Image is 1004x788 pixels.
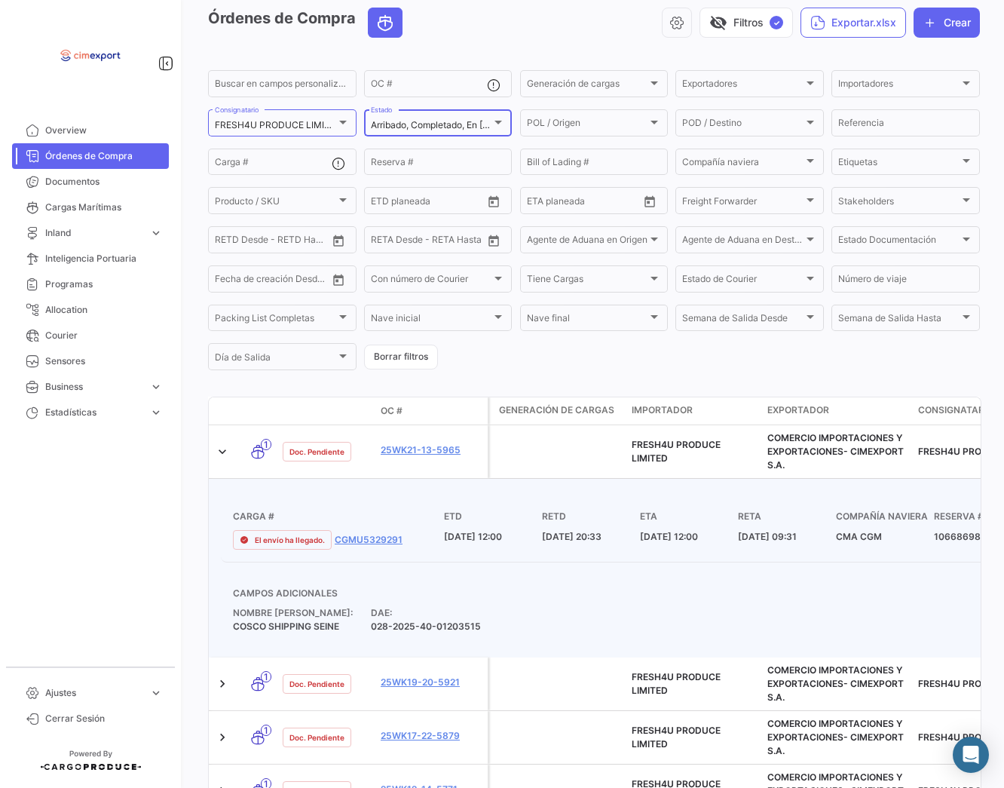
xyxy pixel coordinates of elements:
[499,403,614,417] span: Generación de cargas
[233,606,353,620] span: Nombre [PERSON_NAME]:
[838,159,960,170] span: Etiquetas
[914,8,980,38] button: Crear
[838,198,960,208] span: Stakeholders
[632,671,721,696] span: FRESH4U PRODUCE LIMITED
[770,16,783,29] span: ✓
[215,315,336,326] span: Packing List Completas
[233,621,339,632] span: COSCO SHIPPING SEINE
[709,14,727,32] span: visibility_off
[375,398,488,424] datatable-header-cell: OC #
[289,731,344,744] span: Doc. Pendiente
[682,315,804,326] span: Semana de Salida Desde
[542,531,601,542] span: [DATE] 20:33
[261,439,271,450] span: 1
[45,354,163,368] span: Sensores
[838,315,960,326] span: Semana de Salida Hasta
[12,348,169,374] a: Sensores
[682,159,804,170] span: Compañía naviera
[767,664,904,703] span: COMERCIO IMPORTACIONES Y EXPORTACIONES- CIMEXPORT S.A.
[767,403,829,417] span: Exportador
[371,621,481,632] span: 028-2025-40-01203515
[738,510,836,523] h4: RETA
[527,120,648,130] span: POL / Origen
[682,81,804,91] span: Exportadores
[45,124,163,137] span: Overview
[542,510,640,523] h4: RETD
[215,198,336,208] span: Producto / SKU
[63,87,75,100] img: tab_domain_overview_orange.svg
[335,533,403,547] a: CGMU5329291
[682,120,804,130] span: POD / Destino
[12,169,169,195] a: Documentos
[79,89,115,99] div: Dominio
[444,510,542,523] h4: ETD
[482,229,505,252] button: Open calendar
[527,198,554,208] input: Desde
[215,119,342,130] mat-select-trigger: FRESH4U PRODUCE LIMITED
[738,531,797,542] span: [DATE] 09:31
[632,403,693,417] span: Importador
[45,712,163,725] span: Cerrar Sesión
[215,676,230,691] a: Expand/Collapse Row
[327,268,350,291] button: Open calendar
[838,81,960,91] span: Importadores
[767,718,904,756] span: COMERCIO IMPORTACIONES Y EXPORTACIONES- CIMEXPORT S.A.
[371,606,481,620] span: DAE:
[409,237,461,247] input: Hasta
[527,276,648,287] span: Tiene Cargas
[327,229,350,252] button: Open calendar
[45,226,143,240] span: Inland
[45,380,143,394] span: Business
[289,446,344,458] span: Doc. Pendiente
[371,198,398,208] input: Desde
[45,406,143,419] span: Estadísticas
[53,18,128,94] img: logo-cimexport.png
[45,201,163,214] span: Cargas Marítimas
[682,198,804,208] span: Freight Forwarder
[215,444,230,459] a: Expand/Collapse Row
[253,276,305,287] input: Hasta
[371,119,678,130] mat-select-trigger: Arribado, Completado, En [PERSON_NAME], Carga de Detalles Pendiente
[45,686,143,700] span: Ajustes
[42,24,74,36] div: v 4.0.25
[12,323,169,348] a: Courier
[632,439,721,464] span: FRESH4U PRODUCE LIMITED
[626,397,761,425] datatable-header-cell: Importador
[24,24,36,36] img: logo_orange.svg
[640,531,698,542] span: [DATE] 12:00
[699,8,793,38] button: visibility_offFiltros✓
[632,725,721,750] span: FRESH4U PRODUCE LIMITED
[24,39,36,51] img: website_grey.svg
[836,510,934,523] h4: Compañía naviera
[364,345,438,369] button: Borrar filtros
[836,531,882,542] span: CMA CGM
[277,405,375,417] datatable-header-cell: Estado Doc.
[149,406,163,419] span: expand_more
[444,531,502,542] span: [DATE] 12:00
[39,39,169,51] div: Dominio: [DOMAIN_NAME]
[12,271,169,297] a: Programas
[800,8,906,38] button: Exportar.xlsx
[239,405,277,417] datatable-header-cell: Modo de Transporte
[761,397,912,425] datatable-header-cell: Exportador
[482,190,505,213] button: Open calendar
[45,175,163,189] span: Documentos
[490,397,626,425] datatable-header-cell: Generación de cargas
[371,315,492,326] span: Nave inicial
[369,8,402,37] button: Ocean
[638,190,661,213] button: Open calendar
[12,195,169,220] a: Cargas Marítimas
[918,403,993,417] span: Consignatario
[527,81,648,91] span: Generación de cargas
[215,276,242,287] input: Desde
[12,297,169,323] a: Allocation
[381,729,482,743] a: 25WK17-22-5879
[45,252,163,265] span: Inteligencia Portuaria
[45,149,163,163] span: Órdenes de Compra
[371,276,492,287] span: Con número de Courier
[233,510,444,523] h4: Carga #
[953,737,989,773] div: Abrir Intercom Messenger
[215,237,242,247] input: Desde
[381,676,482,689] a: 25WK19-20-5921
[682,237,804,247] span: Agente de Aduana en Destino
